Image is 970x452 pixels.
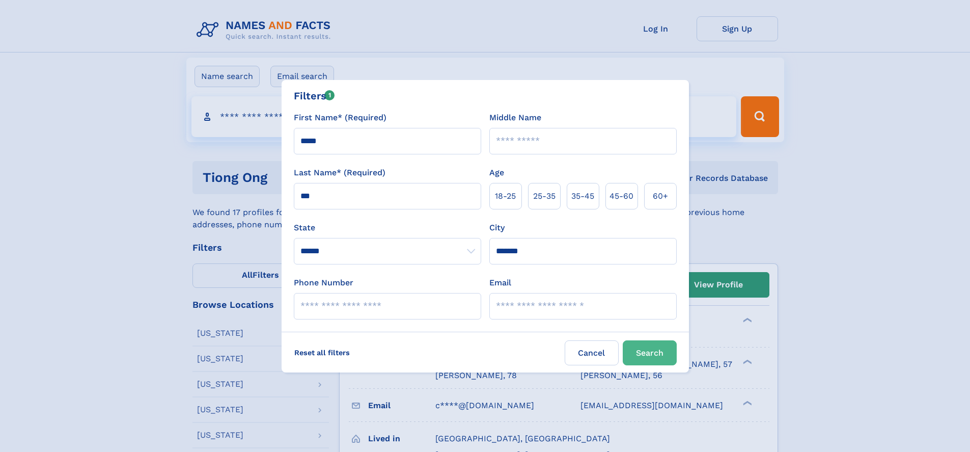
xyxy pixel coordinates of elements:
label: Phone Number [294,277,353,289]
label: Middle Name [489,112,541,124]
button: Search [623,340,677,365]
label: Last Name* (Required) [294,167,385,179]
label: First Name* (Required) [294,112,386,124]
span: 35‑45 [571,190,594,202]
span: 25‑35 [533,190,556,202]
label: Email [489,277,511,289]
span: 60+ [653,190,668,202]
label: State [294,222,481,234]
label: Cancel [565,340,619,365]
span: 45‑60 [609,190,633,202]
label: Reset all filters [288,340,356,365]
label: City [489,222,505,234]
label: Age [489,167,504,179]
div: Filters [294,88,335,103]
span: 18‑25 [495,190,516,202]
